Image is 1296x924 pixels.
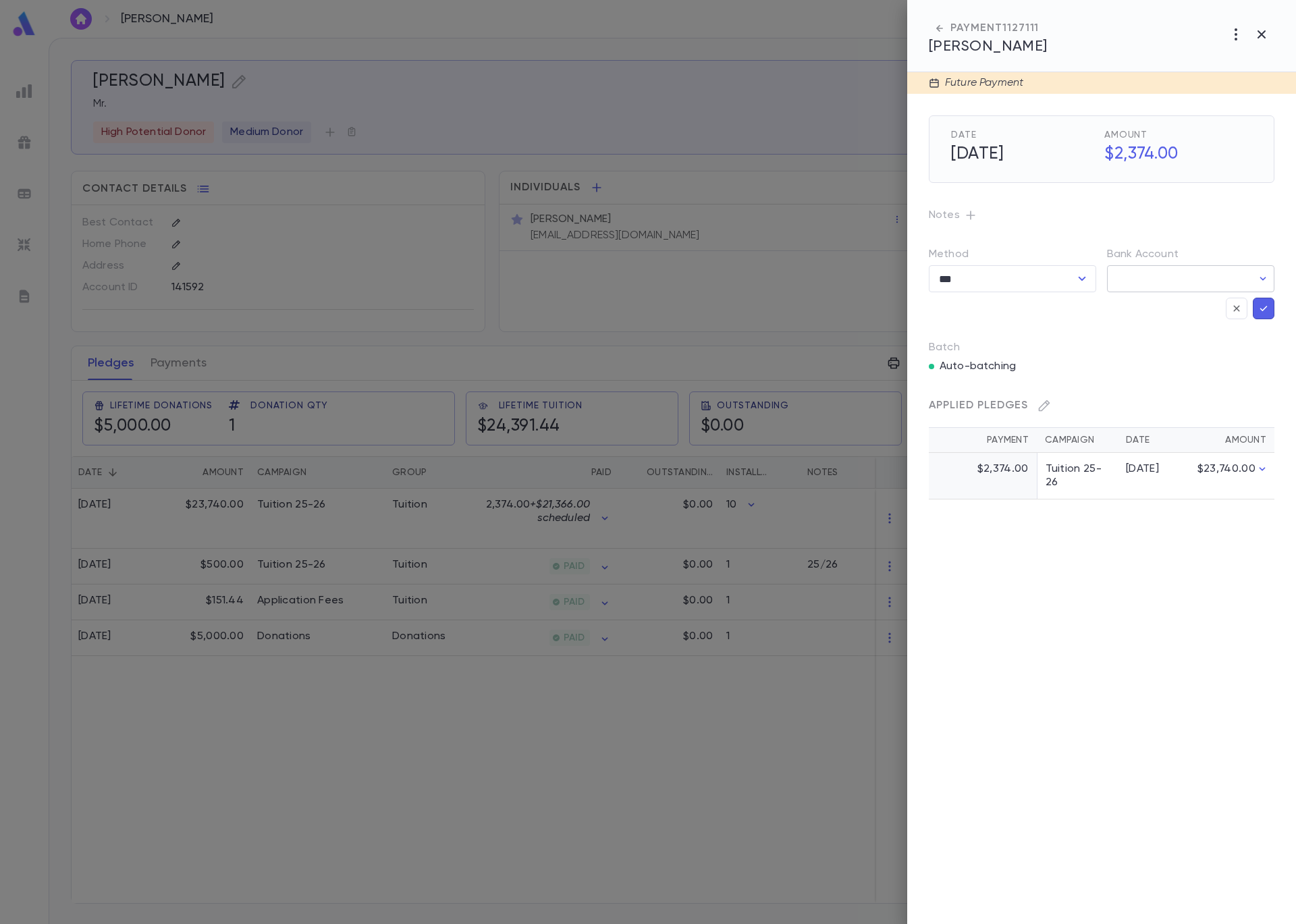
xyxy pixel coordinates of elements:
[929,453,1037,499] td: $2,374.00
[940,76,1023,90] div: Future Payment
[1185,453,1274,499] td: $23,740.00
[1037,428,1118,453] th: Campaign
[1126,462,1177,476] div: [DATE]
[1104,130,1252,140] span: Amount
[1037,453,1118,499] td: Tuition 25-26
[1107,248,1179,261] label: Bank Account
[929,22,1048,35] div: PAYMENT 1127111
[929,248,969,261] label: Method
[1096,140,1252,169] h5: $2,374.00
[929,428,1037,453] th: Payment
[929,39,1048,54] span: [PERSON_NAME]
[1118,428,1185,453] th: Date
[929,341,1274,354] p: Batch
[1073,269,1091,288] button: Open
[929,205,1274,226] p: Notes
[943,140,1099,169] h5: [DATE]
[951,130,1099,140] span: Date
[929,400,1028,411] span: Applied Pledges
[1185,428,1274,453] th: Amount
[940,360,1016,373] p: Auto-batching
